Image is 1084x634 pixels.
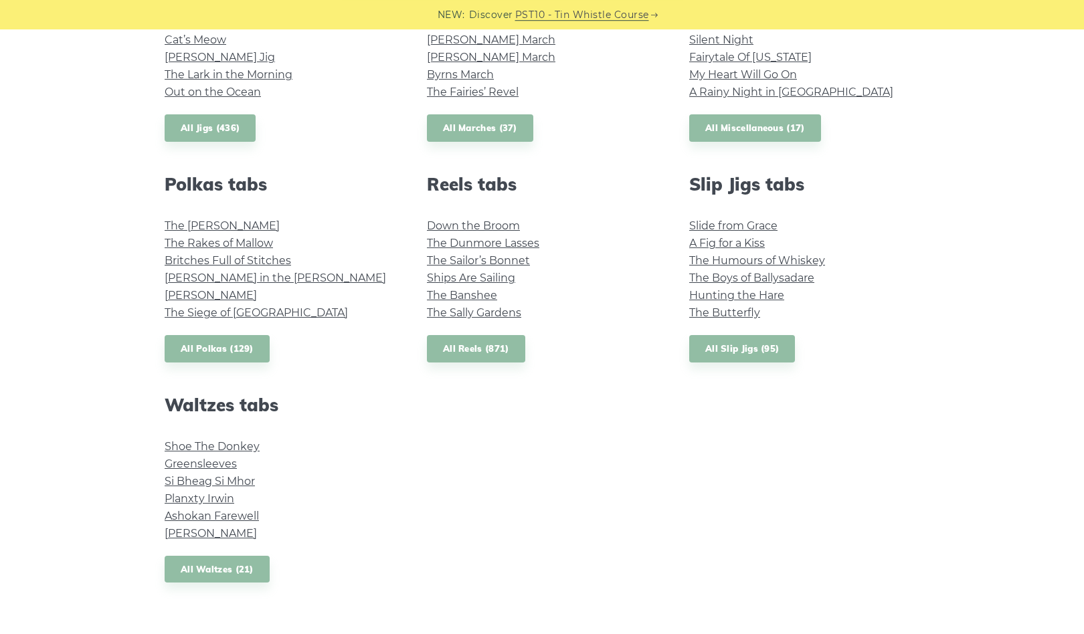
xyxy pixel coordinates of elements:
h2: Waltzes tabs [165,395,395,415]
a: The Banshee [427,289,497,302]
a: Shoe The Donkey [165,440,260,453]
a: My Heart Will Go On [689,68,797,81]
a: Ships Are Sailing [427,272,515,284]
h2: Polkas tabs [165,174,395,195]
a: All Polkas (129) [165,335,270,362]
a: The Rakes of Mallow [165,237,273,249]
span: NEW: [438,7,465,23]
a: Cat’s Meow [165,33,226,46]
a: All Slip Jigs (95) [689,335,795,362]
a: The Humours of Whiskey [689,254,825,267]
a: Planxty Irwin [165,492,234,505]
a: All Marches (37) [427,114,533,142]
h2: Reels tabs [427,174,657,195]
a: Out on the Ocean [165,86,261,98]
a: All Miscellaneous (17) [689,114,821,142]
a: The Dunmore Lasses [427,237,539,249]
a: Byrns March [427,68,494,81]
a: [PERSON_NAME] March [427,51,555,64]
h2: Slip Jigs tabs [689,174,919,195]
a: Britches Full of Stitches [165,254,291,267]
a: The Boys of Ballysadare [689,272,814,284]
a: The Butterfly [689,306,760,319]
a: The Sally Gardens [427,306,521,319]
a: [PERSON_NAME] March [427,33,555,46]
a: Silent Night [689,33,753,46]
a: All Jigs (436) [165,114,256,142]
a: The [PERSON_NAME] [165,219,280,232]
a: [PERSON_NAME] Jig [165,51,275,64]
a: [PERSON_NAME] [165,527,257,540]
a: A Rainy Night in [GEOGRAPHIC_DATA] [689,86,893,98]
a: Down the Broom [427,219,520,232]
a: Ashokan Farewell [165,510,259,522]
a: Fairytale Of [US_STATE] [689,51,812,64]
a: The Lark in the Morning [165,68,292,81]
a: The Sailor’s Bonnet [427,254,530,267]
a: Hunting the Hare [689,289,784,302]
a: All Waltzes (21) [165,556,270,583]
span: Discover [469,7,513,23]
a: All Reels (871) [427,335,525,362]
a: [PERSON_NAME] in the [PERSON_NAME] [165,272,386,284]
a: PST10 - Tin Whistle Course [515,7,649,23]
a: The Siege of [GEOGRAPHIC_DATA] [165,306,348,319]
a: The Fairies’ Revel [427,86,519,98]
a: Si­ Bheag Si­ Mhor [165,475,255,488]
a: [PERSON_NAME] [165,289,257,302]
a: A Fig for a Kiss [689,237,765,249]
a: Slide from Grace [689,219,778,232]
a: Greensleeves [165,457,237,470]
